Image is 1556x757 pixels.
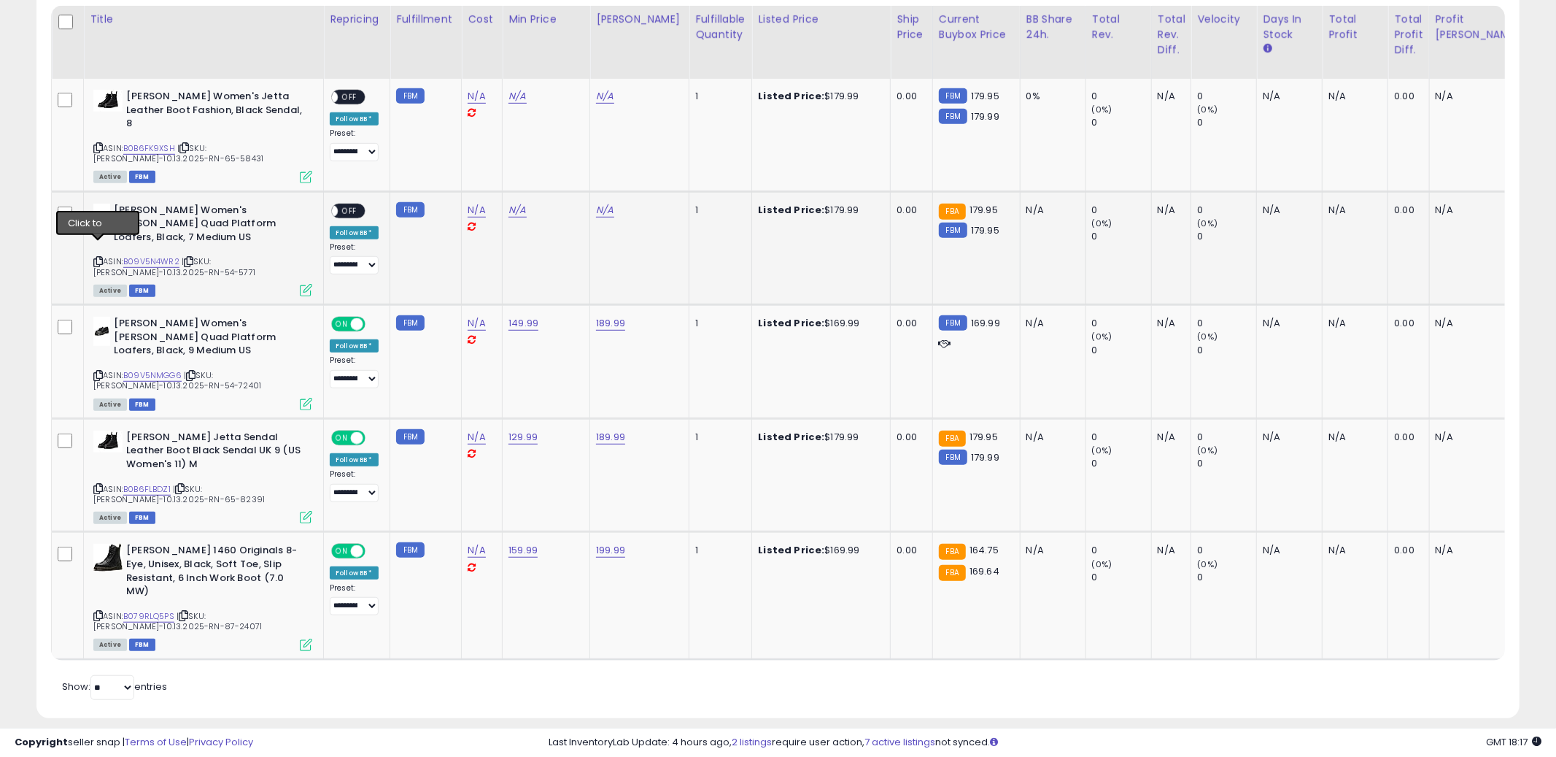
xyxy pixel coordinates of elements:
[468,12,496,27] div: Cost
[758,544,879,557] div: $169.99
[1263,431,1311,444] div: N/A
[1263,90,1311,103] div: N/A
[1092,204,1151,217] div: 0
[1092,317,1151,330] div: 0
[1026,431,1075,444] div: N/A
[126,544,303,602] b: [PERSON_NAME] 1460 Originals 8-Eye, Unisex, Black, Soft Toe, Slip Resistant, 6 Inch Work Boot (7....
[1436,317,1517,330] div: N/A
[93,204,312,296] div: ASIN:
[939,565,966,581] small: FBA
[330,112,379,126] div: Follow BB *
[1158,317,1180,330] div: N/A
[333,431,351,444] span: ON
[897,12,926,42] div: Ship Price
[93,255,255,277] span: | SKU: [PERSON_NAME]-10.13.2025-RN-54-5771
[1092,218,1112,229] small: (0%)
[330,453,379,466] div: Follow BB *
[732,735,773,749] a: 2 listings
[1263,12,1316,42] div: Days In Stock
[396,12,455,27] div: Fulfillment
[1394,317,1417,330] div: 0.00
[939,315,967,331] small: FBM
[1328,544,1377,557] div: N/A
[93,431,123,453] img: 31V5+twW3FL._SL40_.jpg
[1394,12,1423,58] div: Total Profit Diff.
[330,356,379,388] div: Preset:
[596,12,683,27] div: [PERSON_NAME]
[1328,431,1377,444] div: N/A
[1158,204,1180,217] div: N/A
[1436,431,1517,444] div: N/A
[338,91,361,104] span: OFF
[758,203,824,217] b: Listed Price:
[1158,544,1180,557] div: N/A
[1092,344,1151,357] div: 0
[125,735,187,749] a: Terms of Use
[758,204,879,217] div: $179.99
[1026,204,1075,217] div: N/A
[508,316,538,331] a: 149.99
[93,369,261,391] span: | SKU: [PERSON_NAME]-10.13.2025-RN-54-72401
[758,316,824,330] b: Listed Price:
[897,90,921,103] div: 0.00
[114,204,291,248] b: [PERSON_NAME] Women's [PERSON_NAME] Quad Platform Loafers, Black, 7 Medium US
[897,317,921,330] div: 0.00
[123,610,174,623] a: B079RLQ5PS
[1197,230,1256,243] div: 0
[93,639,127,651] span: All listings currently available for purchase on Amazon
[1197,90,1256,103] div: 0
[939,431,966,447] small: FBA
[695,204,740,217] div: 1
[1197,457,1256,470] div: 0
[1092,544,1151,557] div: 0
[1092,331,1112,342] small: (0%)
[596,430,625,445] a: 189.99
[93,285,127,297] span: All listings currently available for purchase on Amazon
[1092,104,1112,115] small: (0%)
[468,543,485,558] a: N/A
[1486,735,1541,749] span: 2025-10-13 18:17 GMT
[897,544,921,557] div: 0.00
[758,543,824,557] b: Listed Price:
[695,90,740,103] div: 1
[330,12,384,27] div: Repricing
[1328,12,1382,42] div: Total Profit
[758,430,824,444] b: Listed Price:
[695,317,740,330] div: 1
[758,89,824,103] b: Listed Price:
[123,369,182,382] a: B09V5NMGG6
[1197,431,1256,444] div: 0
[1394,90,1417,103] div: 0.00
[758,12,884,27] div: Listed Price
[695,544,740,557] div: 1
[1263,544,1311,557] div: N/A
[338,204,361,217] span: OFF
[93,90,312,182] div: ASIN:
[333,545,351,558] span: ON
[508,203,526,218] a: N/A
[1394,431,1417,444] div: 0.00
[396,315,425,331] small: FBM
[93,90,123,112] img: 31V5+twW3FL._SL40_.jpg
[939,12,1014,42] div: Current Buybox Price
[123,255,179,268] a: B09V5N4WR2
[90,12,317,27] div: Title
[468,89,485,104] a: N/A
[189,735,253,749] a: Privacy Policy
[971,223,999,237] span: 179.95
[1436,12,1522,42] div: Profit [PERSON_NAME]
[93,142,263,164] span: | SKU: [PERSON_NAME]-10.13.2025-RN-65-58431
[1026,317,1075,330] div: N/A
[1197,344,1256,357] div: 0
[126,90,303,134] b: [PERSON_NAME] Women's Jetta Leather Boot Fashion, Black Sendal, 8
[695,12,746,42] div: Fulfillable Quantity
[1197,12,1250,27] div: Velocity
[1328,317,1377,330] div: N/A
[1197,104,1218,115] small: (0%)
[126,431,303,475] b: [PERSON_NAME] Jetta Sendal Leather Boot Black Sendal UK 9 (US Women's 11) M
[1197,544,1256,557] div: 0
[939,88,967,104] small: FBM
[1092,571,1151,584] div: 0
[971,109,999,123] span: 179.99
[1092,431,1151,444] div: 0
